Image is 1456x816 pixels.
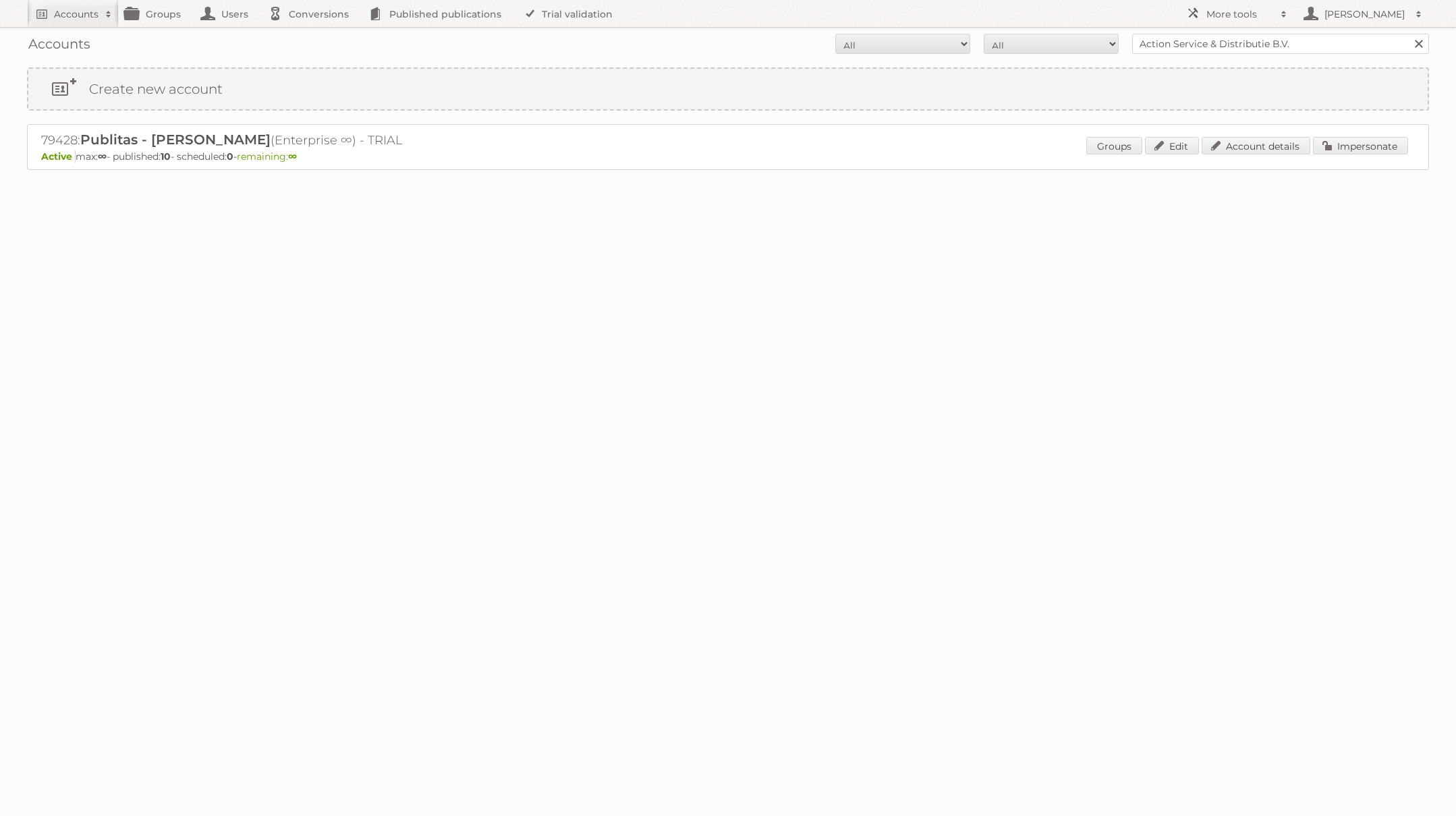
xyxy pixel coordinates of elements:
[161,150,171,163] strong: 10
[1202,137,1310,154] a: Account details
[1321,7,1409,21] h2: [PERSON_NAME]
[1313,137,1408,154] a: Impersonate
[1206,7,1274,21] h2: More tools
[54,7,99,21] h2: Accounts
[28,69,1428,109] a: Create new account
[41,150,76,163] span: Active
[41,150,1415,163] p: max: - published: - scheduled: -
[1086,137,1142,154] a: Groups
[288,150,297,163] strong: ∞
[227,150,233,163] strong: 0
[98,150,107,163] strong: ∞
[80,132,271,148] span: Publitas - [PERSON_NAME]
[1145,137,1199,154] a: Edit
[237,150,297,163] span: remaining:
[41,132,513,149] h2: 79428: (Enterprise ∞) - TRIAL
